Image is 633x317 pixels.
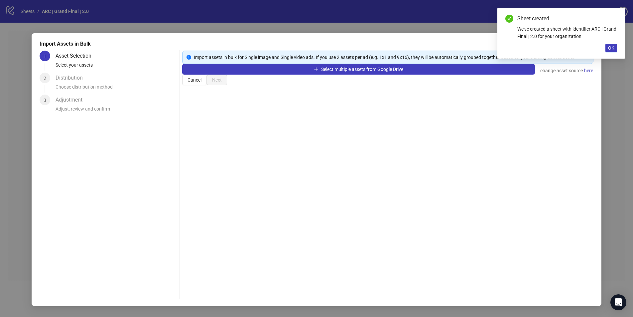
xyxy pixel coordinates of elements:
[182,75,207,85] button: Cancel
[608,45,614,51] span: OK
[56,61,177,73] div: Select your assets
[207,75,227,85] button: Next
[505,15,513,23] span: check-circle
[56,105,177,117] div: Adjust, review and confirm
[56,83,177,95] div: Choose distribution method
[56,95,88,105] div: Adjustment
[605,44,617,52] button: OK
[610,15,617,22] a: Close
[540,67,593,75] div: change asset source
[314,67,318,72] span: plus
[187,55,191,60] span: info-circle
[517,25,617,40] div: We've created a sheet with identifier ARC | Grand Final | 2.0 for your organization
[517,15,617,23] div: Sheet created
[44,54,46,59] span: 1
[44,76,46,81] span: 2
[584,67,593,74] span: here
[56,51,97,61] div: Asset Selection
[40,40,593,48] div: Import Assets in Bulk
[610,294,626,310] div: Open Intercom Messenger
[194,54,589,61] div: Import assets in bulk for Single image and Single video ads. If you use 2 assets per ad (e.g. 1x1...
[182,64,535,75] button: Select multiple assets from Google Drive
[321,67,403,72] span: Select multiple assets from Google Drive
[584,67,593,75] a: here
[56,73,88,83] div: Distribution
[44,98,46,103] span: 3
[188,77,201,83] span: Cancel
